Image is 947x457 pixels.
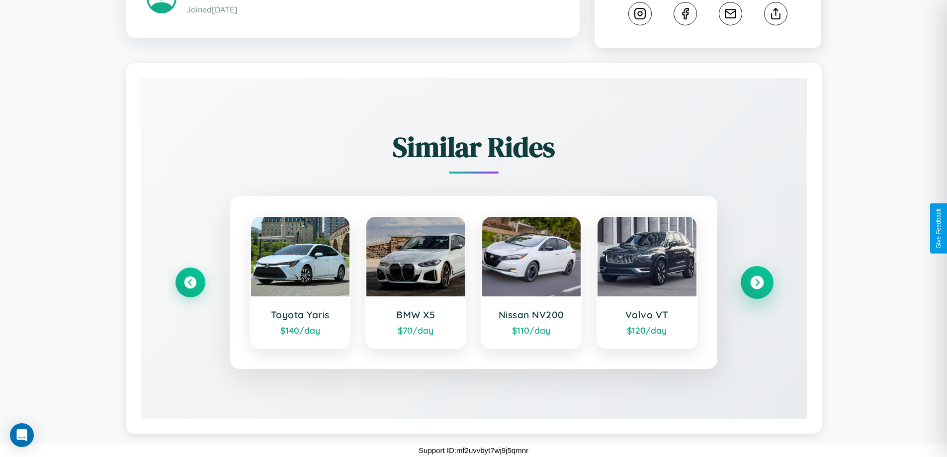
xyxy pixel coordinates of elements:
[186,2,559,17] p: Joined [DATE]
[261,325,340,336] div: $ 140 /day
[935,208,942,249] div: Give Feedback
[376,309,455,321] h3: BMW X5
[365,216,466,349] a: BMW X5$70/day
[492,309,571,321] h3: Nissan NV200
[492,325,571,336] div: $ 110 /day
[175,128,772,166] h2: Similar Rides
[607,325,687,336] div: $ 120 /day
[481,216,582,349] a: Nissan NV200$110/day
[250,216,351,349] a: Toyota Yaris$140/day
[10,423,34,447] div: Open Intercom Messenger
[419,444,528,457] p: Support ID: mf2uvvbyt7wj9j5qmnr
[376,325,455,336] div: $ 70 /day
[597,216,697,349] a: Volvo VT$120/day
[607,309,687,321] h3: Volvo VT
[261,309,340,321] h3: Toyota Yaris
